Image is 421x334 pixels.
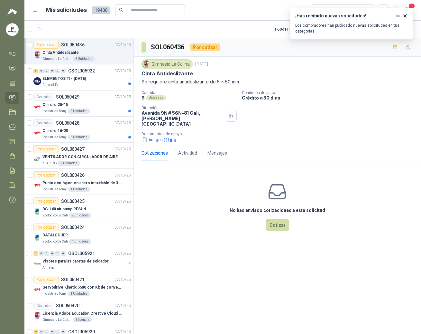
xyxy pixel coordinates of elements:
div: Por cotizar [33,145,59,153]
p: Cilindro 16*25 [42,128,68,134]
div: Unidades [146,95,166,100]
div: 0 [55,251,60,256]
div: 1 Unidades [68,187,90,192]
a: Por cotizarSOL06042507/10/25 Company LogoDC-160 air pump RESUNZoologico De Cali2 Unidades [24,195,133,221]
p: GSOL005920 [68,329,95,334]
p: 07/10/25 [114,120,131,126]
p: 07/10/25 [114,224,131,231]
a: Por cotizarSOL06042407/10/25 Company LogoDATALOGUERZoologico De Cali1 Unidades [24,221,133,247]
p: Licencia Adobe Education Creative Cloud for enterprise license lab and classroom [42,310,123,317]
p: 07/10/25 [114,146,131,152]
div: 0 [44,251,49,256]
p: SOL060427 [61,147,85,151]
p: Cinta Antideslizante [42,50,79,56]
div: 0 [44,69,49,73]
div: 0 [44,329,49,334]
div: 8 [33,329,38,334]
div: Por cotizar [33,197,59,205]
p: VENTILADOR CON CIRCULADOR DE AIRE MULTIPROPOSITO XPOWER DE 14" [42,154,123,160]
p: Visores para las caretas de soldador [42,258,109,264]
p: SOL060429 [56,95,79,99]
img: Company Logo [6,24,18,36]
p: Servodrive Kinetix 5500 con Kit de conversión y filtro (Ref 41350505) [42,284,123,291]
p: GSOL005922 [68,69,95,73]
div: 1 Unidades [69,239,91,244]
div: 0 [39,251,44,256]
img: Company Logo [33,208,41,215]
div: 2 Unidades [68,109,90,114]
p: Cilindro 25*15 [42,102,68,108]
p: SOL060424 [61,225,85,230]
a: 6 0 0 0 0 0 GSOL00592207/10/25 Company LogoELEMENTOS TI - [DATE]Caracol TV [33,67,132,88]
img: Company Logo [33,77,41,85]
div: 0 [50,251,55,256]
p: Cantidad [142,91,237,95]
div: Gimnasio La Colina [142,59,193,69]
p: DC-160 air pump RESUN [42,206,86,212]
h1: Mis solicitudes [46,5,87,15]
p: DATALOGUER [42,232,68,238]
p: Caracol TV [42,82,58,88]
div: 2 [33,251,38,256]
img: Company Logo [33,51,41,59]
p: 07/10/25 [114,277,131,283]
p: Condición de pago [242,91,418,95]
p: 6 [142,95,145,100]
p: Zoologico De Cali [42,239,68,244]
img: Company Logo [33,182,41,189]
span: 1 [408,3,415,9]
div: Cotizaciones [142,149,168,157]
h3: SOL060436 [151,42,185,52]
p: SOL060421 [61,277,85,282]
p: Zoologico De Cali [42,213,68,218]
a: 2 0 0 0 0 0 GSOL00592107/10/25 Company LogoVisores para las caretas de soldadorAlmatec [33,250,132,270]
button: imagen (1).jpg [142,136,177,143]
p: 07/10/25 [114,172,131,178]
p: 07/10/25 [114,68,131,74]
span: 19400 [92,6,110,14]
button: ¡Has recibido nuevas solicitudes!ahora Los compradores han publicado nuevas solicitudes en tus ca... [290,8,413,40]
h3: ¡Has recibido nuevas solicitudes! [295,13,390,19]
img: Company Logo [33,129,41,137]
h3: No has enviado cotizaciones a esta solicitud [230,207,325,214]
div: Cerrado [33,302,53,310]
div: 2 Unidades [69,213,91,218]
div: Cerrado [33,119,53,127]
div: 0 [50,69,55,73]
div: 0 [39,329,44,334]
p: Crédito a 30 días [242,95,418,100]
img: Company Logo [33,260,41,268]
div: Por cotizar [33,224,59,231]
p: SOL060428 [56,121,79,125]
p: Industrias Tomy [42,135,67,140]
p: 07/10/25 [114,42,131,48]
p: SOL060426 [61,173,85,177]
div: Por cotizar [33,276,59,283]
a: Por cotizarSOL06042607/10/25 Company LogoPunto ecológico en acero inoxidable de 3 puestos, con ca... [24,169,133,195]
p: Industrias Tomy [42,109,67,114]
img: Company Logo [143,61,150,68]
p: SOL060420 [56,303,79,308]
p: Dirección [142,106,223,110]
a: CerradoSOL06042807/10/25 Company LogoCilindro 16*25Industrias Tomy6 Unidades [24,117,133,143]
img: Company Logo [33,103,41,111]
p: SOL060425 [61,199,85,204]
div: 0 [39,69,44,73]
div: 0 [50,329,55,334]
div: 6 Unidades [68,135,90,140]
span: ahora [392,13,403,19]
button: 1 [402,5,413,16]
p: [DATE] [195,61,208,67]
img: Company Logo [33,234,41,242]
p: Los compradores han publicado nuevas solicitudes en tus categorías. [295,23,408,34]
img: Company Logo [33,286,41,294]
p: KLARENS [42,161,57,166]
p: Cinta Antideslizante [142,70,193,77]
p: SOL060436 [61,43,85,47]
span: search [119,8,124,12]
img: Company Logo [33,156,41,163]
div: Actividad [178,149,197,157]
p: 07/10/25 [114,251,131,257]
p: 07/10/25 [114,198,131,205]
div: 6 [33,69,38,73]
